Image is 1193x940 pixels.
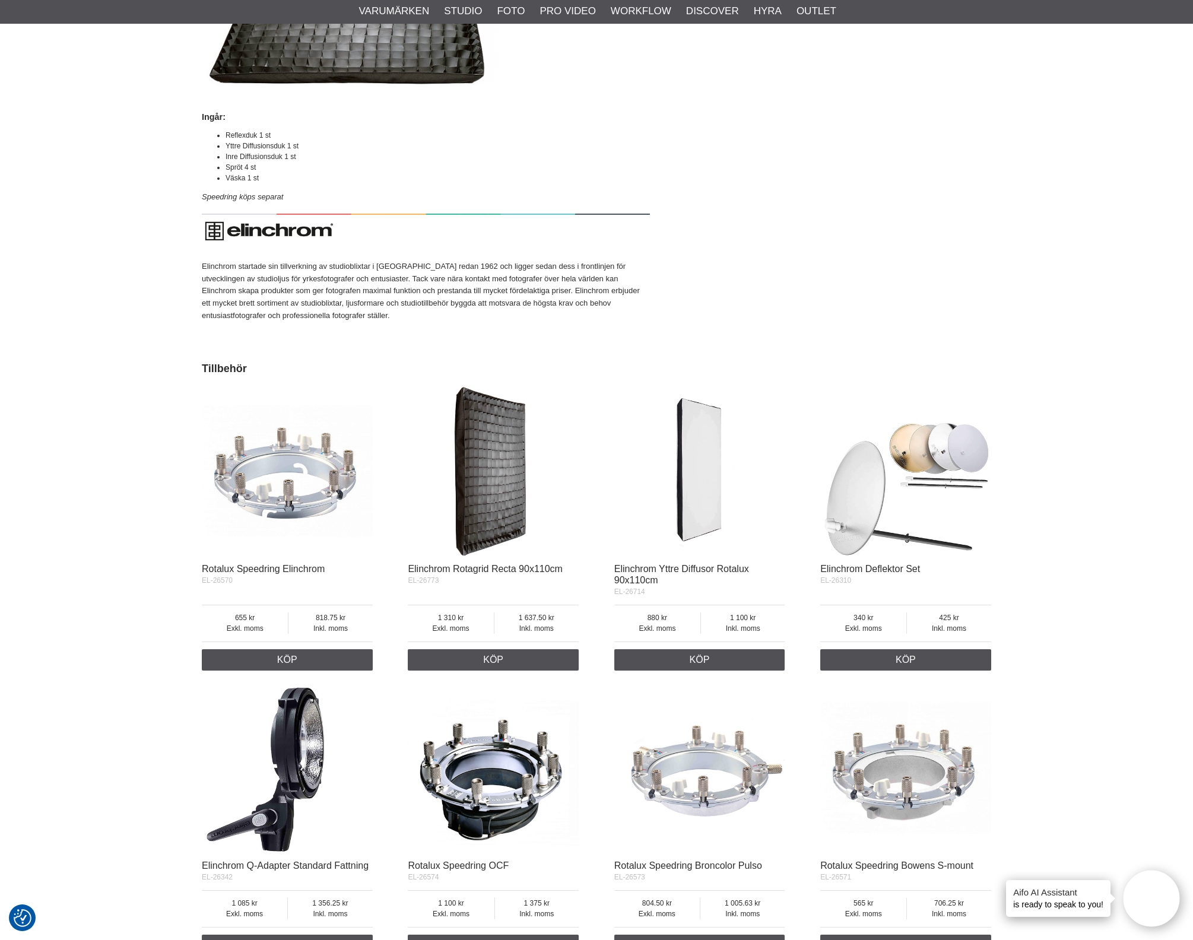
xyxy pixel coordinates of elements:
[408,623,493,634] span: Exkl. moms
[494,623,579,634] span: Inkl. moms
[226,130,650,141] li: Reflexduk 1 st
[495,898,579,909] span: 1 375
[820,873,851,881] span: EL-26571
[14,909,31,927] img: Revisit consent button
[907,623,991,634] span: Inkl. moms
[907,898,991,909] span: 706.25
[614,386,785,557] img: Elinchrom Yttre Diffusor Rotalux 90x110cm
[226,141,650,151] li: Yttre Diffusionsduk 1 st
[907,909,991,919] span: Inkl. moms
[408,649,579,671] a: Köp
[202,211,650,249] img: Elinchrom Authorized Distributor
[288,909,372,919] span: Inkl. moms
[611,4,671,19] a: Workflow
[614,564,749,585] a: Elinchrom Yttre Diffusor Rotalux 90x110cm
[226,151,650,162] li: Inre Diffusionsduk 1 st
[497,4,525,19] a: Foto
[202,386,373,557] img: Rotalux Speedring Elinchrom
[754,4,782,19] a: Hyra
[408,612,493,623] span: 1 310
[1013,886,1103,898] h4: Aifo AI Assistant
[202,612,288,623] span: 655
[288,623,372,634] span: Inkl. moms
[288,612,372,623] span: 818.75
[907,612,991,623] span: 425
[288,898,372,909] span: 1 356.25
[820,386,991,557] img: Elinchrom Deflektor Set
[226,162,650,173] li: Spröt 4 st
[202,909,287,919] span: Exkl. moms
[202,261,650,322] p: Elinchrom startade sin tillverkning av studioblixtar i [GEOGRAPHIC_DATA] redan 1962 och ligger se...
[202,623,288,634] span: Exkl. moms
[408,682,579,853] img: Rotalux Speedring OCF
[202,111,650,123] h4: Ingår:
[820,909,906,919] span: Exkl. moms
[701,612,785,623] span: 1 100
[820,898,906,909] span: 565
[1006,880,1110,917] div: is ready to speak to you!
[700,909,785,919] span: Inkl. moms
[820,612,906,623] span: 340
[494,612,579,623] span: 1 637.50
[797,4,836,19] a: Outlet
[202,361,991,376] h2: Tillbehör
[408,860,509,871] a: Rotalux Speedring OCF
[614,623,700,634] span: Exkl. moms
[408,873,439,881] span: EL-26574
[614,898,700,909] span: 804.50
[202,873,233,881] span: EL-26342
[14,907,31,929] button: Samtyckesinställningar
[820,564,920,574] a: Elinchrom Deflektor Set
[202,564,325,574] a: Rotalux Speedring Elinchrom
[614,873,645,881] span: EL-26573
[614,587,645,596] span: EL-26714
[820,682,991,853] img: Rotalux Speedring Bowens S-mount
[202,860,369,871] a: Elinchrom Q-Adapter Standard Fattning
[359,4,430,19] a: Varumärken
[614,860,762,871] a: Rotalux Speedring Broncolor Pulso
[614,612,700,623] span: 880
[614,682,785,853] img: Rotalux Speedring Broncolor Pulso
[614,909,700,919] span: Exkl. moms
[686,4,739,19] a: Discover
[408,386,579,557] img: Elinchrom Rotagrid Recta 90x110cm
[700,898,785,909] span: 1 005.63
[614,649,785,671] a: Köp
[202,649,373,671] a: Köp
[444,4,482,19] a: Studio
[226,173,650,183] li: Väska 1 st
[202,682,373,853] img: Elinchrom Q-Adapter Standard Fattning
[202,576,233,585] span: EL-26570
[408,898,494,909] span: 1 100
[408,564,563,574] a: Elinchrom Rotagrid Recta 90x110cm
[408,576,439,585] span: EL-26773
[202,192,283,201] em: Speedring köps separat
[701,623,785,634] span: Inkl. moms
[820,649,991,671] a: Köp
[495,909,579,919] span: Inkl. moms
[820,576,851,585] span: EL-26310
[202,898,287,909] span: 1 085
[820,623,906,634] span: Exkl. moms
[408,909,494,919] span: Exkl. moms
[540,4,595,19] a: Pro Video
[820,860,973,871] a: Rotalux Speedring Bowens S-mount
